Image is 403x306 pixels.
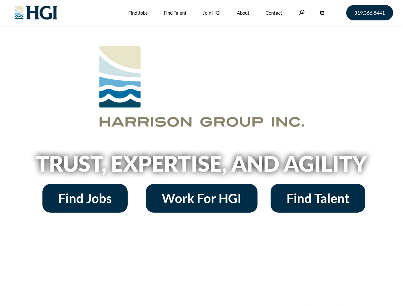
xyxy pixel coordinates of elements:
span: Find Talent [287,192,349,205]
span: 319.366.8441 [354,10,385,15]
a: Find Talent [271,184,365,213]
h2: Trust, Expertise, and Agility [20,153,384,174]
span: Find Jobs [58,192,112,205]
a: Work For HGI [146,184,257,213]
a: Search [298,10,305,16]
span: Work For HGI [162,192,242,205]
a: Find Jobs [42,184,128,213]
a: 319.366.8441 [346,5,393,20]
